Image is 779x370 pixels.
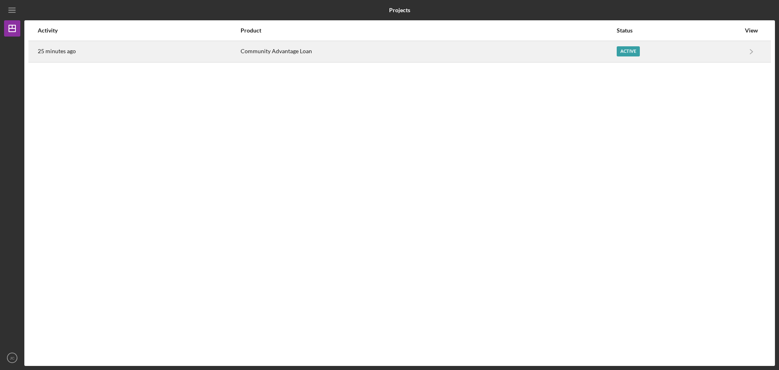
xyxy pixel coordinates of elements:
div: Activity [38,27,240,34]
div: Active [617,46,640,56]
b: Projects [389,7,410,13]
div: Community Advantage Loan [241,41,616,62]
button: JC [4,350,20,366]
div: Product [241,27,616,34]
time: 2025-08-19 19:31 [38,48,76,54]
div: View [741,27,762,34]
div: Status [617,27,740,34]
text: JC [10,356,15,360]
